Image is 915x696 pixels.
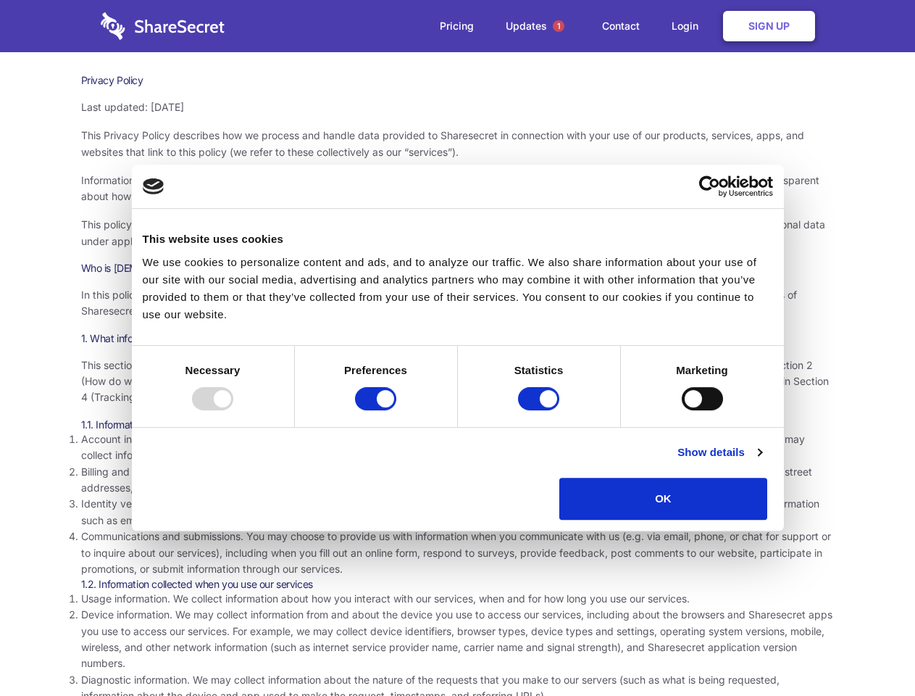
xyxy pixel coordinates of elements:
span: This section describes the various types of information we collect from and about you. To underst... [81,359,829,404]
a: Show details [677,444,761,461]
a: Usercentrics Cookiebot - opens in a new window [646,175,773,197]
strong: Necessary [185,364,241,376]
span: Usage information. We collect information about how you interact with our services, when and for ... [81,592,690,605]
span: This Privacy Policy describes how we process and handle data provided to Sharesecret in connectio... [81,129,804,157]
span: 1.2. Information collected when you use our services [81,578,313,590]
span: Billing and payment information. In order to purchase a service, you may need to provide us with ... [81,465,812,494]
a: Login [657,4,720,49]
span: In this policy, “Sharesecret,” “we,” “us,” and “our” refer to Sharesecret Inc., a U.S. company. S... [81,289,797,317]
img: logo-wordmark-white-trans-d4663122ce5f474addd5e946df7df03e33cb6a1c49d2221995e7729f52c070b2.svg [101,12,225,40]
a: Pricing [425,4,488,49]
p: Last updated: [DATE] [81,99,835,115]
img: logo [143,178,164,194]
span: Account information. Our services generally require you to create an account before you can acces... [81,433,805,461]
h1: Privacy Policy [81,74,835,87]
a: Contact [588,4,654,49]
span: 1.1. Information you provide to us [81,418,227,431]
strong: Preferences [344,364,407,376]
button: OK [559,478,767,520]
span: 1. What information do we collect about you? [81,332,281,344]
a: Sign Up [723,11,815,41]
span: Identity verification information. Some services require you to verify your identity as part of c... [81,497,819,526]
div: We use cookies to personalize content and ads, and to analyze our traffic. We also share informat... [143,254,773,323]
span: 1 [553,20,564,32]
span: Device information. We may collect information from and about the device you use to access our se... [81,608,832,669]
div: This website uses cookies [143,231,773,248]
span: Communications and submissions. You may choose to provide us with information when you communicat... [81,530,831,575]
span: Information security and privacy are at the heart of what Sharesecret values and promotes as a co... [81,174,819,202]
strong: Statistics [514,364,564,376]
span: This policy uses the term “personal data” to refer to information that is related to an identifie... [81,218,825,246]
span: Who is [DEMOGRAPHIC_DATA]? [81,262,226,274]
strong: Marketing [676,364,728,376]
